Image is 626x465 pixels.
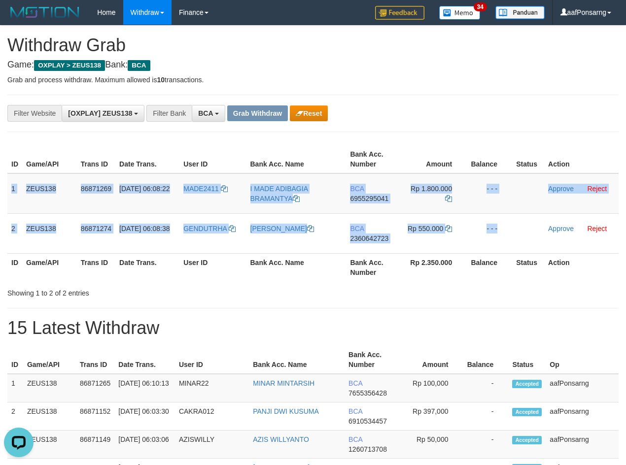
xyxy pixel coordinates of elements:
[76,402,114,431] td: 86871152
[183,185,227,193] a: MADE2411
[76,431,114,459] td: 86871149
[402,253,467,281] th: Rp 2.350.000
[77,145,115,173] th: Trans ID
[348,379,362,387] span: BCA
[399,374,463,402] td: Rp 100,000
[7,145,22,173] th: ID
[7,284,253,298] div: Showing 1 to 2 of 2 entries
[7,35,619,55] h1: Withdraw Grab
[467,173,512,214] td: - - -
[348,389,387,397] span: Copy 7655356428 to clipboard
[512,380,542,388] span: Accepted
[350,195,388,202] span: Copy 6955295041 to clipboard
[7,60,619,70] h4: Game: Bank:
[445,195,452,202] a: Copy 1800000 to clipboard
[175,402,249,431] td: CAKRA012
[114,374,175,402] td: [DATE] 06:10:13
[463,346,508,374] th: Balance
[411,185,452,193] span: Rp 1.800.000
[157,76,165,84] strong: 10
[587,225,607,232] a: Reject
[250,225,314,232] a: [PERSON_NAME]
[346,145,402,173] th: Bank Acc. Number
[399,431,463,459] td: Rp 50,000
[23,431,76,459] td: ZEUS138
[81,185,111,193] span: 86871269
[246,253,347,281] th: Bank Acc. Name
[119,225,170,232] span: [DATE] 06:08:38
[508,346,546,374] th: Status
[495,6,545,19] img: panduan.png
[546,346,619,374] th: Op
[346,253,402,281] th: Bank Acc. Number
[7,374,23,402] td: 1
[23,374,76,402] td: ZEUS138
[7,402,23,431] td: 2
[548,225,574,232] a: Approve
[348,445,387,453] span: Copy 1260713708 to clipboard
[7,5,82,20] img: MOTION_logo.png
[408,225,443,232] span: Rp 550.000
[7,346,23,374] th: ID
[399,346,463,374] th: Amount
[512,408,542,416] span: Accepted
[114,402,175,431] td: [DATE] 06:03:30
[115,253,179,281] th: Date Trans.
[179,253,246,281] th: User ID
[34,60,105,71] span: OXPLAY > ZEUS138
[445,225,452,232] a: Copy 550000 to clipboard
[402,145,467,173] th: Amount
[7,173,22,214] td: 1
[146,105,192,122] div: Filter Bank
[544,253,619,281] th: Action
[467,253,512,281] th: Balance
[183,225,236,232] a: GENDUTRHA
[546,431,619,459] td: aafPonsarng
[350,234,388,242] span: Copy 2360642723 to clipboard
[115,145,179,173] th: Date Trans.
[192,105,225,122] button: BCA
[23,402,76,431] td: ZEUS138
[22,253,77,281] th: Game/API
[227,105,288,121] button: Grab Withdraw
[463,374,508,402] td: -
[7,105,62,122] div: Filter Website
[348,435,362,443] span: BCA
[467,213,512,253] td: - - -
[345,346,399,374] th: Bank Acc. Number
[77,253,115,281] th: Trans ID
[474,2,487,11] span: 34
[76,346,114,374] th: Trans ID
[175,431,249,459] td: AZISWILLY
[587,185,607,193] a: Reject
[175,374,249,402] td: MINAR22
[114,431,175,459] td: [DATE] 06:03:06
[246,145,347,173] th: Bank Acc. Name
[253,435,309,443] a: AZIS WILLYANTO
[546,402,619,431] td: aafPonsarng
[249,346,345,374] th: Bank Acc. Name
[4,4,34,33] button: Open LiveChat chat widget
[62,105,144,122] button: [OXPLAY] ZEUS138
[76,374,114,402] td: 86871265
[23,346,76,374] th: Game/API
[467,145,512,173] th: Balance
[290,105,328,121] button: Reset
[119,185,170,193] span: [DATE] 06:08:22
[175,346,249,374] th: User ID
[463,431,508,459] td: -
[439,6,481,20] img: Button%20Memo.svg
[128,60,150,71] span: BCA
[114,346,175,374] th: Date Trans.
[81,225,111,232] span: 86871274
[350,225,364,232] span: BCA
[512,436,542,444] span: Accepted
[183,185,219,193] span: MADE2411
[198,109,213,117] span: BCA
[544,145,619,173] th: Action
[512,253,544,281] th: Status
[253,407,319,415] a: PANJI DWI KUSUMA
[546,374,619,402] td: aafPonsarng
[179,145,246,173] th: User ID
[250,185,308,202] a: I MADE ADIBAGIA BRAMANTYA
